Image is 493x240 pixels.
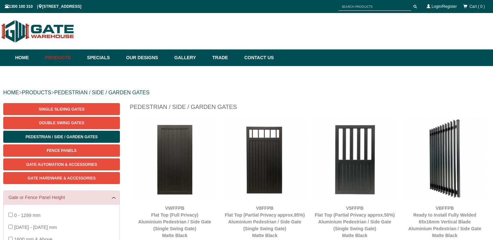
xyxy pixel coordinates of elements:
[5,4,81,9] span: 1300 100 310 | [STREET_ADDRESS]
[408,206,481,238] a: VBFFPBReady to Install Fully Welded 65x16mm Vertical BladeAluminium Pedestrian / Side GateMatte B...
[241,49,274,66] a: Contact Us
[39,121,84,125] span: Double Swing Gates
[470,4,485,9] span: Cart ( 0 )
[26,162,97,167] span: Gate Automation & Accessories
[3,144,120,156] a: Fence Panels
[209,49,241,66] a: Trade
[432,4,457,9] a: Login/Register
[3,82,490,103] div: > >
[225,206,305,238] a: V8FFPBFlat Top (Partial Privacy approx.85%)Aluminium Pedestrian / Side Gate (Single Swing Gate)Ma...
[14,213,40,218] span: 0 - 1299 mm
[39,107,84,112] span: Single Sliding Gates
[403,118,486,201] img: VBFFPB - Ready to Install Fully Welded 65x16mm Vertical Blade - Aluminium Pedestrian / Side Gate ...
[42,49,84,66] a: Products
[138,206,211,238] a: VWFFPBFlat Top (Full Privacy)Aluminium Pedestrian / Side Gate (Single Swing Gate)Matte Black
[3,90,19,95] a: HOME
[47,148,77,153] span: Fence Panels
[84,49,123,66] a: Specials
[22,90,51,95] a: PRODUCTS
[26,135,98,139] span: Pedestrian / Side / Garden Gates
[3,172,120,184] a: Gate Hardware & Accessories
[130,103,490,114] h1: Pedestrian / Side / Garden Gates
[3,158,120,170] a: Gate Automation & Accessories
[28,176,96,180] span: Gate Hardware & Accessories
[171,49,209,66] a: Gallery
[339,3,411,11] input: SEARCH PRODUCTS
[8,194,115,201] a: Gate or Fence Panel Height
[123,49,171,66] a: Our Designs
[3,117,120,129] a: Double Swing Gates
[3,131,120,143] a: Pedestrian / Side / Garden Gates
[315,206,395,238] a: V5FFPBFlat Top (Partial Privacy approx.50%)Aluminium Pedestrian / Side Gate (Single Swing Gate)Ma...
[223,118,306,201] img: V8FFPB - Flat Top (Partial Privacy approx.85%) - Aluminium Pedestrian / Side Gate (Single Swing G...
[15,49,42,66] a: Home
[3,103,120,115] a: Single Sliding Gates
[133,118,216,201] img: VWFFPB - Flat Top (Full Privacy) - Aluminium Pedestrian / Side Gate (Single Swing Gate) - Matte B...
[54,90,149,95] a: PEDESTRIAN / SIDE / GARDEN GATES
[14,225,57,230] span: [DATE] - [DATE] mm
[313,118,397,201] img: V5FFPB - Flat Top (Partial Privacy approx.50%) - Aluminium Pedestrian / Side Gate (Single Swing G...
